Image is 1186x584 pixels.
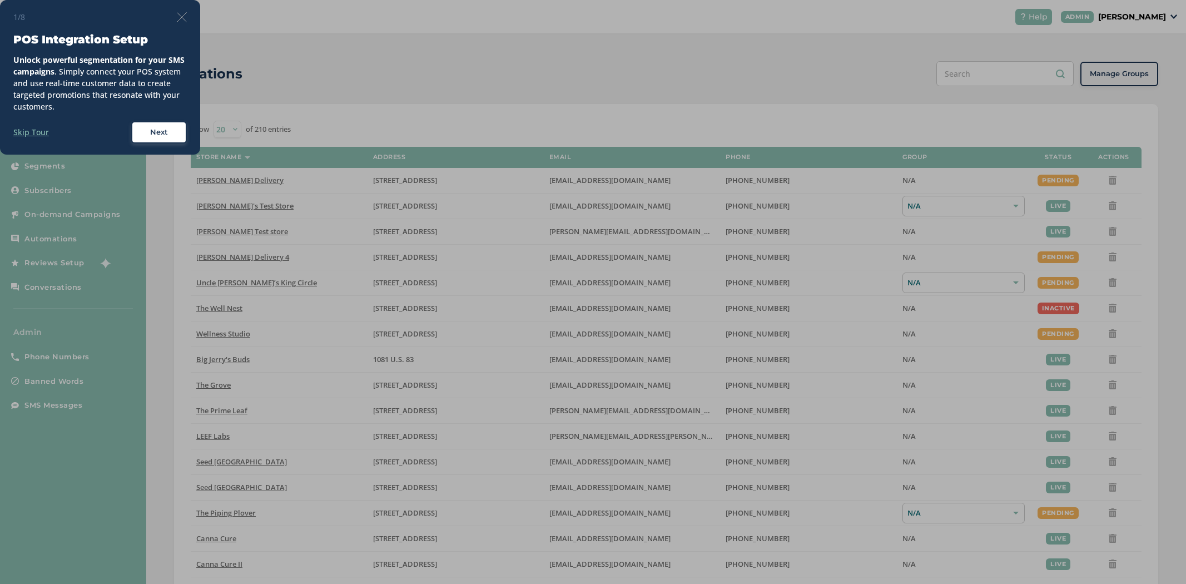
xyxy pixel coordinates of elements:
[13,54,187,112] div: . Simply connect your POS system and use real-time customer data to create targeted promotions th...
[177,12,187,22] img: icon-close-thin-accent-606ae9a3.svg
[1130,531,1186,584] iframe: Chat Widget
[150,127,168,138] span: Next
[13,55,185,77] strong: Unlock powerful segmentation for your SMS campaigns
[13,11,25,23] span: 1/8
[13,32,187,47] h3: POS Integration Setup
[131,121,187,143] button: Next
[13,126,49,138] label: Skip Tour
